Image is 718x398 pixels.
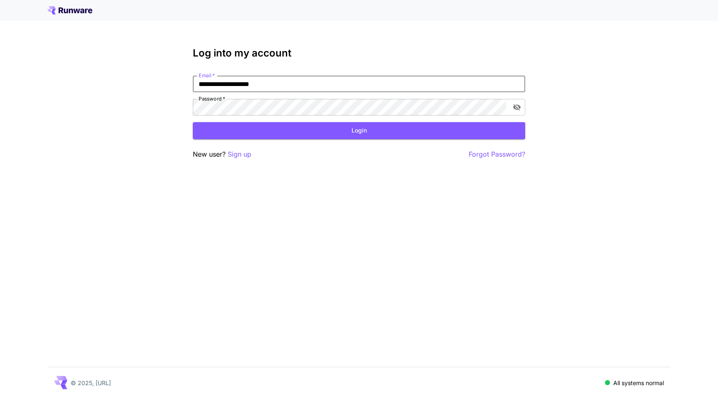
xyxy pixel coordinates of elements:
[193,149,251,160] p: New user?
[71,378,111,387] p: © 2025, [URL]
[193,122,525,139] button: Login
[199,95,225,102] label: Password
[199,72,215,79] label: Email
[193,47,525,59] h3: Log into my account
[228,149,251,160] button: Sign up
[613,378,664,387] p: All systems normal
[509,100,524,115] button: toggle password visibility
[469,149,525,160] button: Forgot Password?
